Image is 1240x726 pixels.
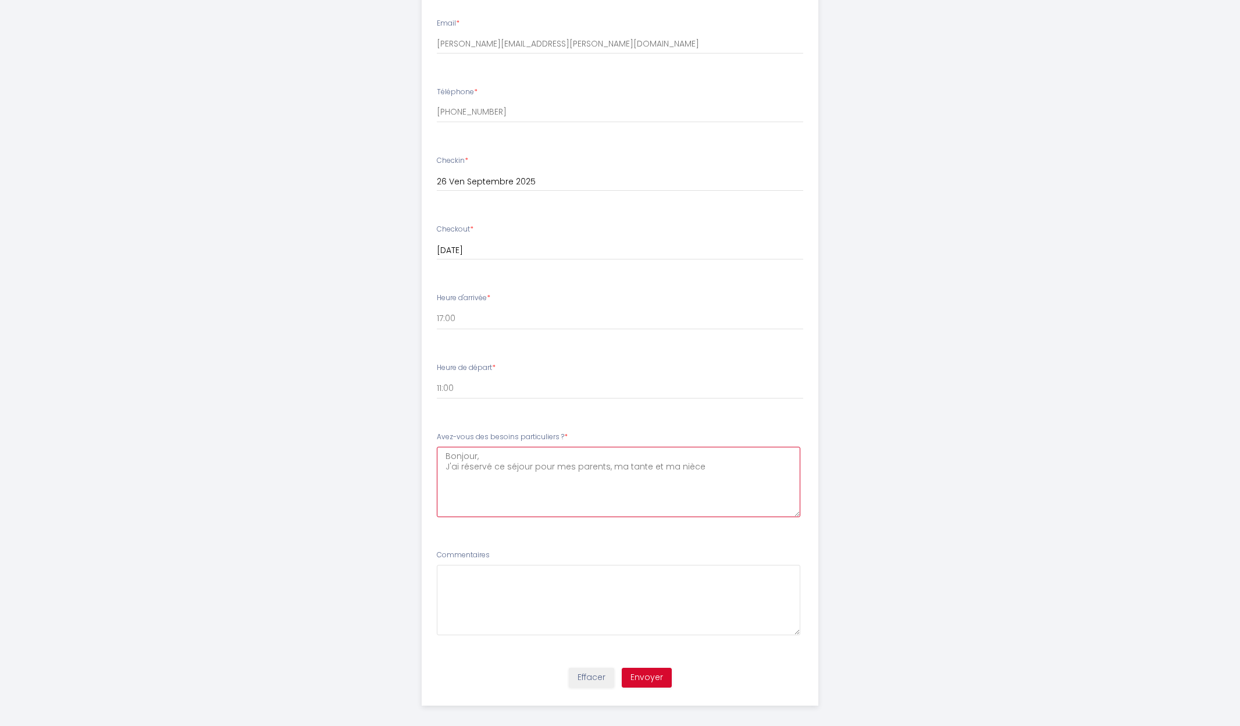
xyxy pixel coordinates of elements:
[437,155,468,166] label: Checkin
[437,224,473,235] label: Checkout
[437,293,490,304] label: Heure d'arrivée
[437,362,496,373] label: Heure de départ
[569,668,614,688] button: Effacer
[622,668,672,688] button: Envoyer
[437,550,490,561] label: Commentaires
[437,432,568,443] label: Avez-vous des besoins particuliers ?
[437,87,478,98] label: Téléphone
[437,18,459,29] label: Email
